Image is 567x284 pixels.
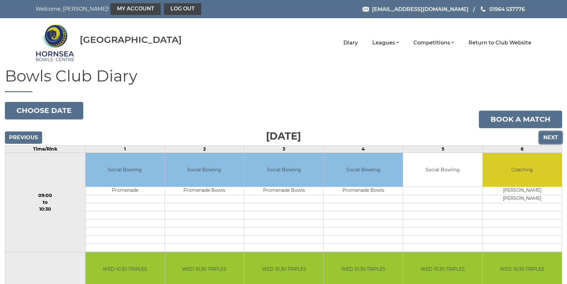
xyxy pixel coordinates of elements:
td: Social Bowling [403,153,482,187]
button: Choose date [5,102,83,119]
td: 5 [403,145,482,153]
td: 09:00 to 10:30 [5,153,86,252]
td: 1 [85,145,165,153]
span: [EMAIL_ADDRESS][DOMAIN_NAME] [372,6,469,12]
div: [GEOGRAPHIC_DATA] [80,35,182,45]
td: Coaching [483,153,562,187]
td: Promenade Bowls [165,187,244,195]
td: Social Bowling [86,153,165,187]
td: Promenade Bowls [244,187,323,195]
td: Social Bowling [244,153,323,187]
span: 01964 537776 [489,6,525,12]
input: Next [539,131,562,144]
a: My Account [110,3,161,15]
td: [PERSON_NAME] [483,195,562,203]
nav: Welcome, [PERSON_NAME]! [36,3,237,15]
img: Hornsea Bowls Centre [36,20,75,66]
td: 2 [165,145,244,153]
a: Leagues [372,39,399,46]
a: Email [EMAIL_ADDRESS][DOMAIN_NAME] [363,5,469,13]
a: Log out [164,3,201,15]
a: Competitions [413,39,454,46]
td: 4 [324,145,403,153]
a: Return to Club Website [469,39,531,46]
img: Email [363,7,369,12]
a: Phone us 01964 537776 [480,5,525,13]
td: Time/Rink [5,145,86,153]
td: Social Bowling [324,153,403,187]
a: Diary [343,39,358,46]
td: [PERSON_NAME] [483,187,562,195]
img: Phone us [481,6,485,12]
h1: Bowls Club Diary [5,68,562,92]
input: Previous [5,131,42,144]
td: 3 [244,145,324,153]
td: Promenade [86,187,165,195]
td: Social Bowling [165,153,244,187]
a: Book a match [479,111,562,128]
td: 6 [482,145,562,153]
td: Promenade Bowls [324,187,403,195]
